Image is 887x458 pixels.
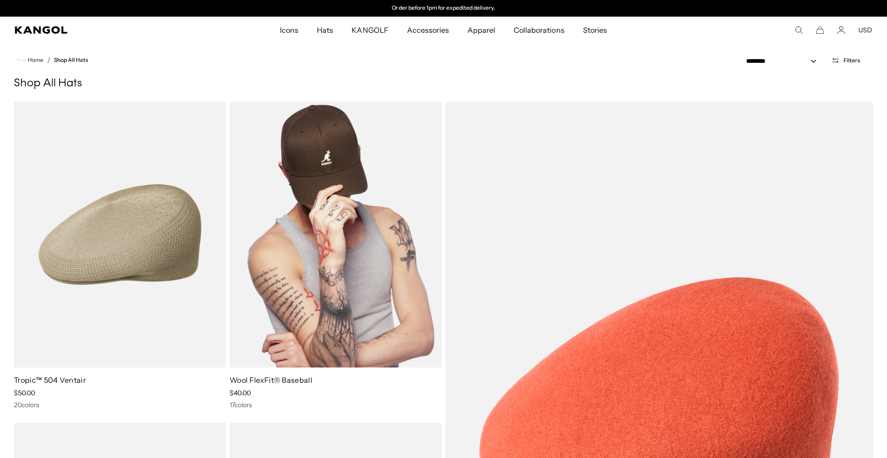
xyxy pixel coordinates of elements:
[504,17,573,43] a: Collaborations
[348,5,539,12] slideshow-component: Announcement bar
[230,375,312,385] a: Wool FlexFit® Baseball
[280,17,298,43] span: Icons
[43,54,50,66] li: /
[398,17,458,43] a: Accessories
[583,17,607,43] span: Stories
[392,5,495,12] p: Order before 1pm for expedited delivery.
[271,17,308,43] a: Icons
[837,26,845,34] a: Account
[574,17,616,43] a: Stories
[468,17,495,43] span: Apparel
[816,26,824,34] button: Cart
[844,57,860,64] span: Filters
[230,102,442,368] img: Wool FlexFit® Baseball
[230,401,442,409] div: 17 colors
[826,56,866,65] button: Open filters
[407,17,449,43] span: Accessories
[352,17,388,43] span: KANGOLF
[514,17,564,43] span: Collaborations
[308,17,342,43] a: Hats
[317,17,333,43] span: Hats
[15,26,185,34] a: Kangol
[26,57,43,63] span: Home
[742,56,826,66] select: Sort by: Featured
[54,57,88,63] a: Shop All Hats
[18,56,43,64] a: Home
[858,26,872,34] button: USD
[14,375,86,385] a: Tropic™ 504 Ventair
[795,26,803,34] summary: Search here
[14,102,226,368] img: Tropic™ 504 Ventair
[14,401,226,409] div: 20 colors
[230,389,251,397] span: $40.00
[458,17,504,43] a: Apparel
[342,17,397,43] a: KANGOLF
[14,77,873,90] h1: Shop All Hats
[348,5,539,12] div: Announcement
[14,389,35,397] span: $50.00
[348,5,539,12] div: 2 of 2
